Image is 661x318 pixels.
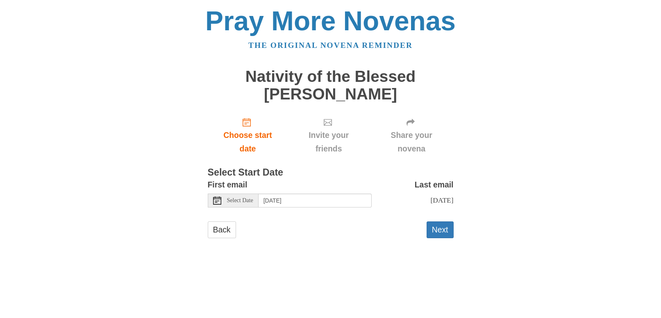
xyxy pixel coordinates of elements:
[208,221,236,238] a: Back
[208,167,454,178] h3: Select Start Date
[208,111,288,160] a: Choose start date
[288,111,369,160] div: Click "Next" to confirm your start date first.
[227,198,253,203] span: Select Date
[208,178,248,192] label: First email
[208,68,454,103] h1: Nativity of the Blessed [PERSON_NAME]
[216,129,280,156] span: Choose start date
[205,6,456,36] a: Pray More Novenas
[430,196,453,204] span: [DATE]
[248,41,413,50] a: The original novena reminder
[378,129,445,156] span: Share your novena
[296,129,361,156] span: Invite your friends
[370,111,454,160] div: Click "Next" to confirm your start date first.
[427,221,454,238] button: Next
[415,178,454,192] label: Last email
